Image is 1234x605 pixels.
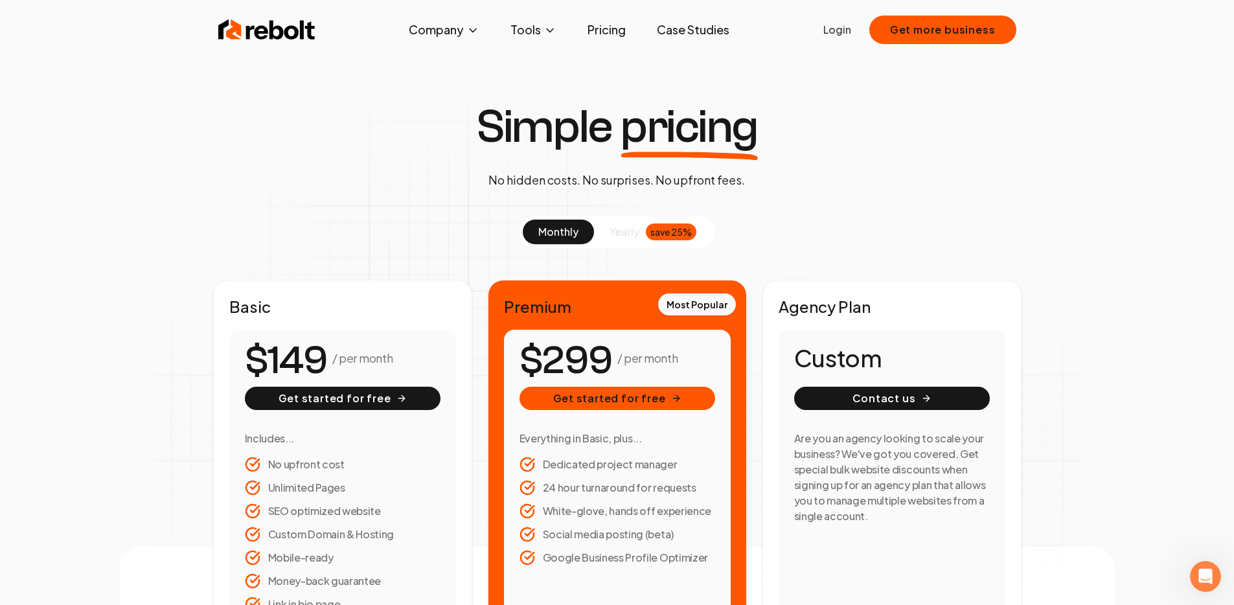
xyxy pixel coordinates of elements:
h2: Basic [229,296,456,317]
a: Pricing [577,17,636,43]
h2: Premium [504,296,731,317]
img: Rebolt Logo [218,17,315,43]
button: Contact us [794,387,990,410]
h1: Custom [794,345,990,371]
h1: Simple [476,104,758,150]
p: / per month [617,349,678,367]
li: No upfront cost [245,457,440,472]
iframe: Intercom live chat [1190,561,1221,592]
li: Social media posting (beta) [520,527,715,542]
h3: Includes... [245,431,440,446]
a: Case Studies [646,17,740,43]
li: Money-back guarantee [245,573,440,589]
number-flow-react: $299 [520,332,612,390]
li: 24 hour turnaround for requests [520,480,715,496]
span: yearly [610,224,639,240]
div: save 25% [646,223,696,240]
button: yearlysave 25% [594,220,712,244]
li: Unlimited Pages [245,480,440,496]
a: Login [823,22,851,38]
li: Custom Domain & Hosting [245,527,440,542]
button: monthly [523,220,594,244]
p: No hidden costs. No surprises. No upfront fees. [488,171,745,189]
h3: Are you an agency looking to scale your business? We've got you covered. Get special bulk website... [794,431,990,524]
h3: Everything in Basic, plus... [520,431,715,446]
button: Get started for free [520,387,715,410]
li: SEO optimized website [245,503,440,519]
li: White-glove, hands off experience [520,503,715,519]
span: pricing [621,104,758,150]
div: Most Popular [658,293,736,315]
number-flow-react: $149 [245,332,327,390]
li: Dedicated project manager [520,457,715,472]
button: Get started for free [245,387,440,410]
button: Tools [500,17,567,43]
h2: Agency Plan [779,296,1005,317]
li: Google Business Profile Optimizer [520,550,715,565]
button: Get more business [869,16,1016,44]
span: monthly [538,225,578,238]
li: Mobile-ready [245,550,440,565]
p: / per month [332,349,393,367]
button: Company [398,17,490,43]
